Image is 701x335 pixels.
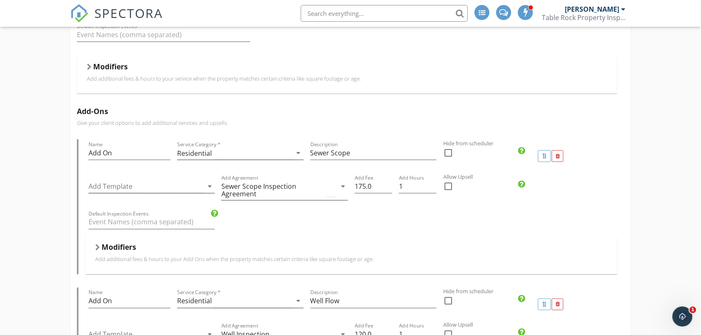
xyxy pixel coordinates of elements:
p: Give your client options to add additional services and upsells. [77,119,624,126]
div: Sewer Scope Inspection Agreement [221,183,325,198]
label: Allow Upsell [443,173,689,181]
h5: Add-Ons [77,107,624,115]
i: arrow_drop_down [294,148,304,158]
label: Allow Upsell [443,321,689,329]
label: Hide from scheduler [443,140,689,147]
h5: Modifiers [93,62,128,71]
h5: Modifiers [102,243,136,251]
input: Name [89,146,170,160]
div: Table Rock Property Inspections PLLC [542,13,625,22]
span: 1 [690,307,696,313]
i: arrow_drop_down [205,181,215,191]
img: The Best Home Inspection Software - Spectora [70,4,89,23]
i: arrow_drop_down [338,181,348,191]
div: [PERSON_NAME] [565,5,619,13]
input: Description [310,146,437,160]
p: Add additional fees & hours to your Add Ons when the property matches certain criteria like squar... [95,256,607,263]
iframe: Intercom live chat [673,307,693,327]
div: Residential [177,297,212,305]
input: Default Inspection Events [89,216,215,229]
input: Add Hours [399,180,437,193]
input: Name [89,294,170,308]
p: Add additional fees & hours to your service when the property matches certain criteria like squar... [87,75,607,82]
label: Hide from scheduler [443,288,689,296]
input: Default Inspection Events [77,28,250,42]
div: Residential [177,150,212,157]
input: Add Fee [355,180,392,193]
a: SPECTORA [70,11,163,29]
input: Search everything... [301,5,468,22]
i: arrow_drop_down [294,296,304,306]
span: SPECTORA [94,4,163,22]
input: Description [310,294,437,308]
